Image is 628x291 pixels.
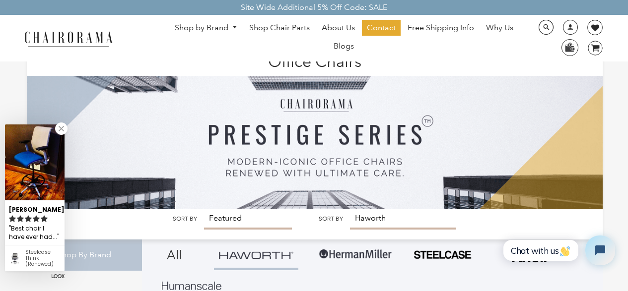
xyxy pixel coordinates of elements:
[9,215,16,222] svg: rating icon full
[318,239,393,269] img: Group-1.png
[162,282,221,291] img: Layer_1_1.png
[219,251,293,259] img: Group_4be16a4b-c81a-4a6e-a540-764d0a8faf6e.png
[17,215,24,222] svg: rating icon full
[319,215,343,223] label: Sort by
[27,50,603,209] img: Office Chairs
[492,227,624,274] iframe: Tidio Chat
[317,20,360,36] a: About Us
[481,20,518,36] a: Why Us
[403,20,479,36] a: Free Shipping Info
[173,215,197,223] label: Sort by
[413,249,472,260] img: PHOTO-2024-07-09-00-53-10-removebg-preview.png
[41,215,48,222] svg: rating icon full
[486,23,513,33] span: Why Us
[160,20,528,57] nav: DesktopNavigation
[5,124,65,200] img: Agnes J. review of Steelcase Think (Renewed)
[408,23,474,33] span: Free Shipping Info
[249,23,310,33] span: Shop Chair Parts
[25,249,61,267] div: Steelcase Think (Renewed)
[562,40,577,55] img: WhatsApp_Image_2024-07-12_at_16.23.01.webp
[322,23,355,33] span: About Us
[367,23,396,33] span: Contact
[329,38,359,54] a: Blogs
[33,215,40,222] svg: rating icon full
[19,30,118,47] img: chairorama
[362,20,401,36] a: Contact
[25,215,32,222] svg: rating icon full
[27,239,142,271] div: Shop By Brand
[9,202,61,214] div: [PERSON_NAME]
[149,239,199,270] a: All
[9,223,61,242] div: Best chair I have ever had...
[244,20,315,36] a: Shop Chair Parts
[170,20,242,36] a: Shop by Brand
[334,41,354,52] span: Blogs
